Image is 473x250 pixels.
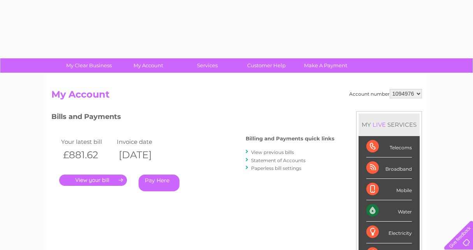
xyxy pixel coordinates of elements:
th: £881.62 [59,147,115,163]
td: Your latest bill [59,136,115,147]
h3: Bills and Payments [51,111,334,125]
div: Telecoms [366,136,412,157]
div: Water [366,200,412,222]
a: Services [175,58,239,73]
div: Account number [349,89,422,98]
a: Customer Help [234,58,299,73]
div: Electricity [366,222,412,243]
td: Invoice date [115,136,171,147]
div: Broadband [366,157,412,179]
a: View previous bills [251,149,294,155]
h2: My Account [51,89,422,104]
div: Mobile [366,179,412,200]
a: Paperless bill settings [251,165,301,171]
a: Statement of Accounts [251,157,306,163]
a: Pay Here [139,175,179,191]
h4: Billing and Payments quick links [246,136,334,142]
a: Make A Payment [294,58,358,73]
a: My Account [116,58,180,73]
a: . [59,175,127,186]
th: [DATE] [115,147,171,163]
div: LIVE [371,121,387,128]
a: My Clear Business [57,58,121,73]
div: MY SERVICES [359,114,420,136]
